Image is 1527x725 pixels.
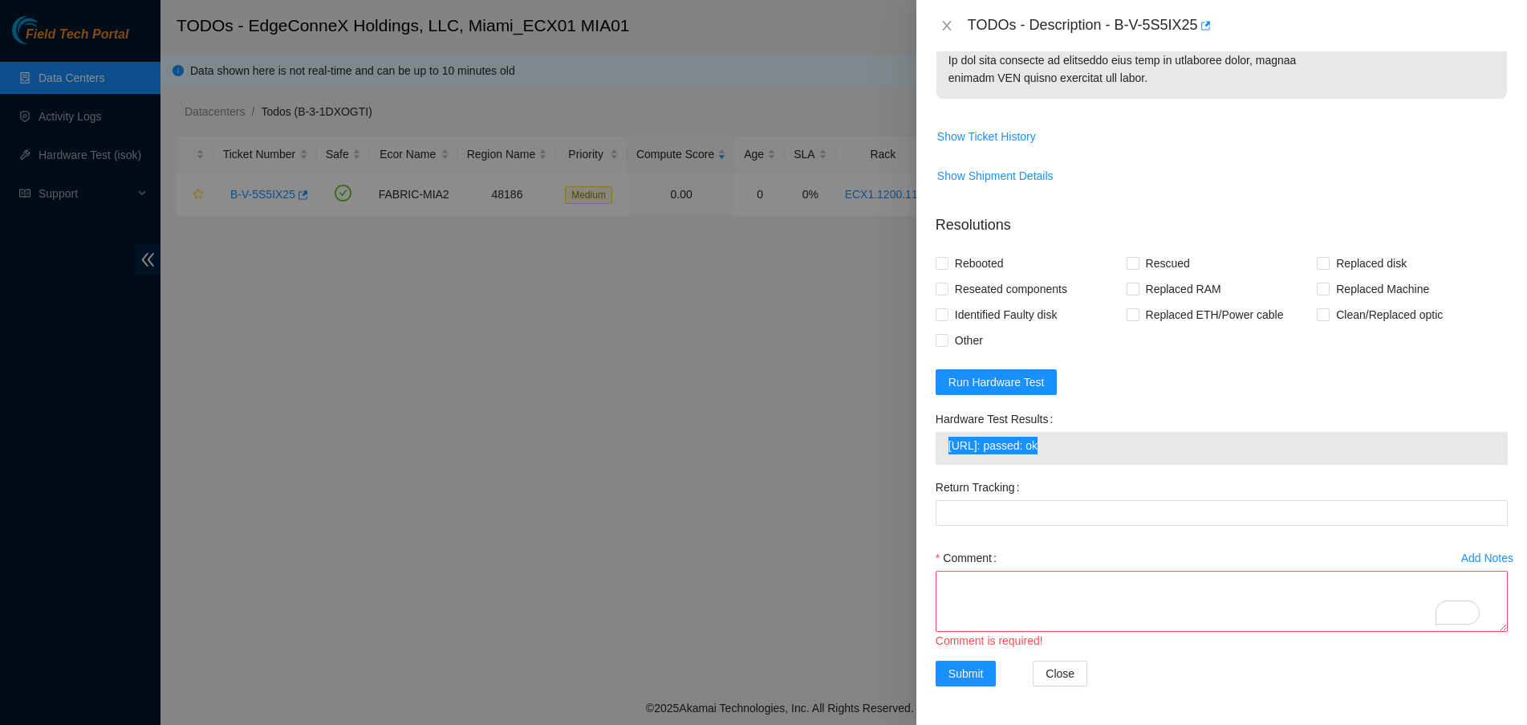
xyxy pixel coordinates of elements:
[948,373,1045,391] span: Run Hardware Test
[936,369,1058,395] button: Run Hardware Test
[1139,276,1228,302] span: Replaced RAM
[936,661,997,686] button: Submit
[936,475,1026,500] label: Return Tracking
[1033,661,1087,686] button: Close
[936,406,1059,432] label: Hardware Test Results
[1461,552,1513,564] div: Add Notes
[948,665,984,682] span: Submit
[1046,665,1074,682] span: Close
[937,128,1036,145] span: Show Ticket History
[936,632,1508,650] div: Comment is required!
[948,328,989,353] span: Other
[968,13,1508,39] div: TODOs - Description - B-V-5S5IX25
[1139,302,1290,328] span: Replaced ETH/Power cable
[948,437,1495,454] span: [URL]: passed: ok
[936,545,1003,571] label: Comment
[937,167,1054,185] span: Show Shipment Details
[936,571,1508,632] textarea: To enrich screen reader interactions, please activate Accessibility in Grammarly extension settings
[948,250,1010,276] span: Rebooted
[936,500,1508,526] input: Return Tracking
[936,163,1054,189] button: Show Shipment Details
[1330,250,1413,276] span: Replaced disk
[1330,276,1436,302] span: Replaced Machine
[948,302,1064,328] span: Identified Faulty disk
[948,276,1074,302] span: Reseated components
[1460,545,1514,571] button: Add Notes
[1330,302,1449,328] span: Clean/Replaced optic
[1139,250,1196,276] span: Rescued
[940,19,953,32] span: close
[936,18,958,34] button: Close
[936,202,1508,236] p: Resolutions
[936,124,1037,149] button: Show Ticket History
